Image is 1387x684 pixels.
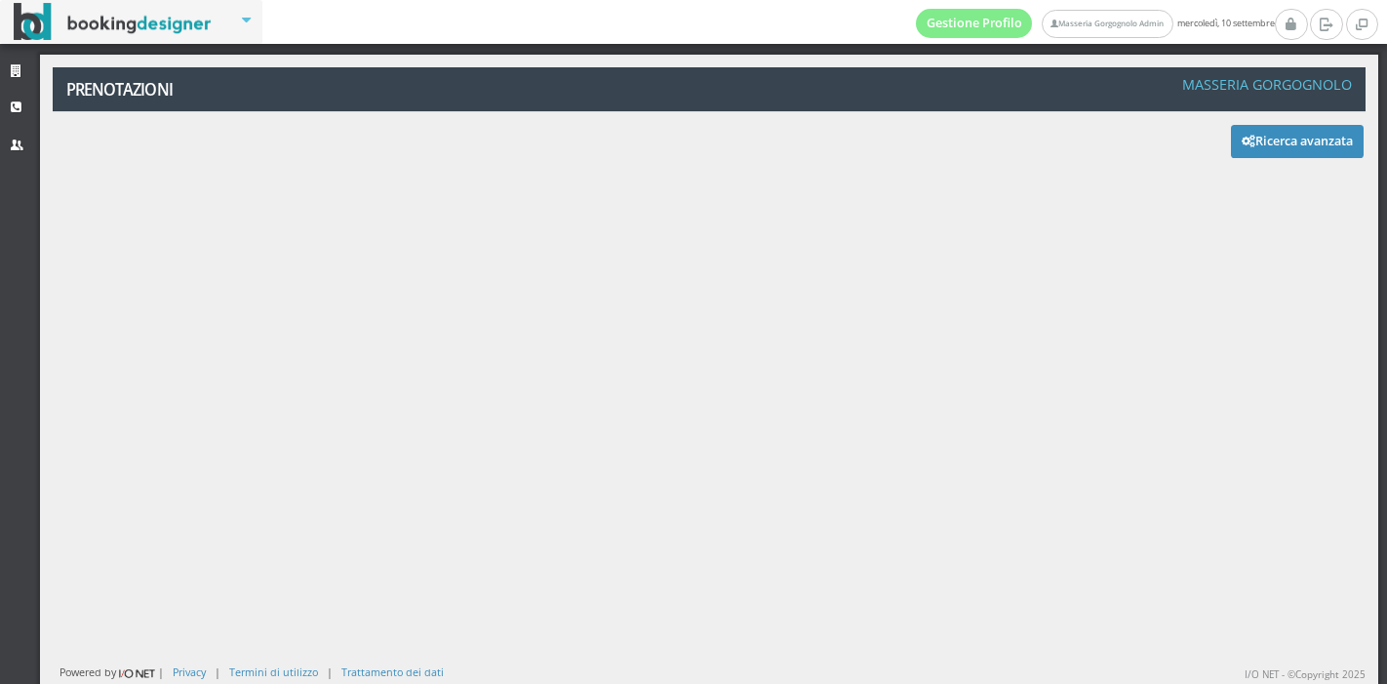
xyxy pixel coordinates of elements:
a: Privacy [173,664,206,679]
a: Trattamento dei dati [341,664,444,679]
img: BookingDesigner.com [14,3,212,41]
button: Ricerca avanzata [1231,125,1364,158]
span: mercoledì, 10 settembre [916,9,1275,38]
div: | [215,664,220,679]
div: | [327,664,333,679]
a: Gestione Profilo [916,9,1033,38]
a: Termini di utilizzo [229,664,318,679]
a: Masseria Gorgognolo Admin [1042,10,1172,38]
div: Powered by | [59,664,164,681]
img: ionet_small_logo.png [116,665,158,681]
h4: Masseria Gorgognolo [1182,76,1352,93]
a: Prenotazioni [53,67,255,111]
